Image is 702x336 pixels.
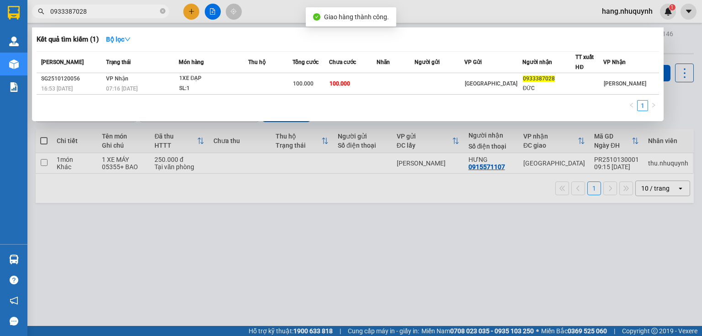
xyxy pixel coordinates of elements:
span: right [651,102,656,108]
span: Trạng thái [106,59,131,65]
h3: Kết quả tìm kiếm ( 1 ) [37,35,99,44]
span: Món hàng [179,59,204,65]
span: Giao hàng thành công. [324,13,389,21]
span: question-circle [10,276,18,284]
a: 1 [638,101,648,111]
div: SL: 1 [179,84,248,94]
span: Nhãn [377,59,390,65]
button: right [648,100,659,111]
button: Bộ lọcdown [99,32,138,47]
span: notification [10,296,18,305]
span: VP Nhận [106,75,128,82]
span: 100.000 [330,80,350,87]
span: down [124,36,131,43]
span: message [10,317,18,325]
div: 1XE ĐẠP [179,74,248,84]
span: check-circle [313,13,320,21]
li: Next Page [648,100,659,111]
img: logo-vxr [8,6,20,20]
span: search [38,8,44,15]
img: warehouse-icon [9,59,19,69]
input: Tìm tên, số ĐT hoặc mã đơn [50,6,158,16]
li: Previous Page [626,100,637,111]
span: Thu hộ [248,59,266,65]
span: close-circle [160,8,165,14]
span: left [629,102,634,108]
button: left [626,100,637,111]
span: [PERSON_NAME] [604,80,646,87]
span: [GEOGRAPHIC_DATA] [465,80,517,87]
span: VP Gửi [464,59,482,65]
img: warehouse-icon [9,37,19,46]
img: warehouse-icon [9,255,19,264]
span: 16:53 [DATE] [41,85,73,92]
li: 1 [637,100,648,111]
span: VP Nhận [603,59,626,65]
span: Người gửi [415,59,440,65]
span: Người nhận [522,59,552,65]
span: 07:16 [DATE] [106,85,138,92]
span: [PERSON_NAME] [41,59,84,65]
span: Chưa cước [329,59,356,65]
span: close-circle [160,7,165,16]
span: Tổng cước [292,59,319,65]
img: solution-icon [9,82,19,92]
span: 100.000 [293,80,314,87]
div: ĐỨC [523,84,575,93]
span: 0933387028 [523,75,555,82]
div: SG2510120056 [41,74,103,84]
span: TT xuất HĐ [575,54,594,70]
strong: Bộ lọc [106,36,131,43]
